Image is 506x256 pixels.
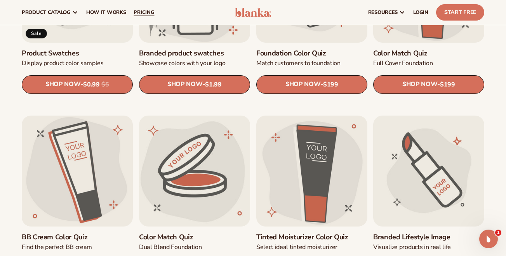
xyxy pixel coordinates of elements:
[368,9,398,16] span: resources
[139,233,250,242] a: Color Match Quiz
[413,9,428,16] span: LOGIN
[373,233,484,242] a: Branded Lifestyle Image
[495,230,501,236] span: 1
[139,75,250,94] a: SHOP NOW- $1.99
[22,9,71,16] span: product catalog
[235,8,271,17] img: logo
[323,81,338,88] span: $199
[373,49,484,58] a: Color Match Quiz
[167,81,202,88] span: SHOP NOW
[436,4,484,21] a: Start Free
[101,81,109,88] s: $5
[256,75,367,94] a: SHOP NOW- $199
[256,49,367,58] a: Foundation Color Quiz
[22,75,133,94] a: SHOP NOW- $0.99 $5
[139,49,250,58] a: Branded product swatches
[86,9,126,16] span: How It Works
[22,233,133,242] a: BB Cream Color Quiz
[83,81,99,88] span: $0.99
[134,9,154,16] span: pricing
[45,81,80,88] span: SHOP NOW
[479,230,498,248] iframe: Intercom live chat
[440,81,455,88] span: $199
[22,49,133,58] a: Product Swatches
[373,75,484,94] a: SHOP NOW- $199
[256,233,367,242] a: Tinted Moisturizer Color Quiz
[285,81,320,88] span: SHOP NOW
[205,81,221,88] span: $1.99
[402,81,437,88] span: SHOP NOW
